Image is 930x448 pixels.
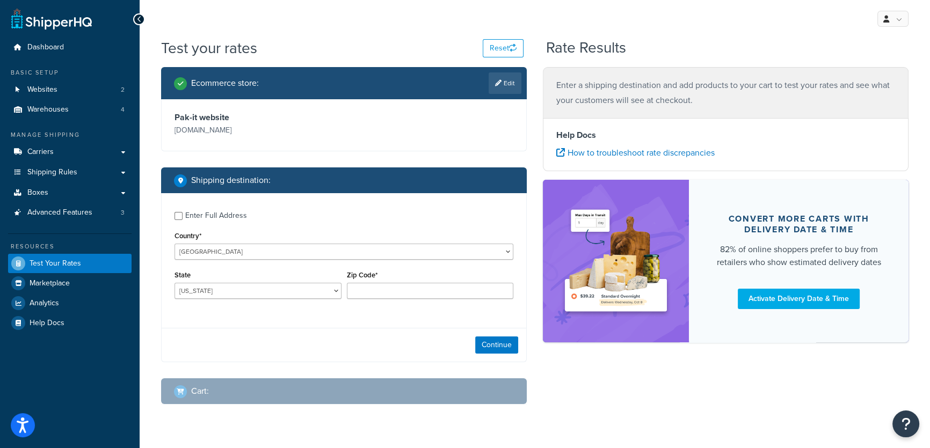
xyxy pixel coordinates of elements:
span: 3 [121,208,125,217]
li: Websites [8,80,132,100]
img: feature-image-ddt-36eae7f7280da8017bfb280eaccd9c446f90b1fe08728e4019434db127062ab4.png [559,196,673,326]
label: Country* [175,232,201,240]
li: Advanced Features [8,203,132,223]
span: 4 [121,105,125,114]
div: Manage Shipping [8,130,132,139]
span: Websites [27,85,57,94]
a: Boxes [8,183,132,203]
h2: Rate Results [546,40,626,56]
a: Carriers [8,142,132,162]
h3: Pak-it website [175,112,342,123]
span: Boxes [27,188,48,197]
span: Marketplace [30,279,70,288]
h4: Help Docs [556,129,895,142]
h1: Test your rates [161,38,257,58]
span: Advanced Features [27,208,92,217]
span: Analytics [30,299,59,308]
h2: Ecommerce store : [191,78,259,88]
label: State [175,271,191,279]
a: Activate Delivery Date & Time [738,289,860,309]
button: Open Resource Center [892,410,919,437]
span: Shipping Rules [27,168,77,177]
div: 82% of online shoppers prefer to buy from retailers who show estimated delivery dates [715,243,883,269]
a: Advanced Features3 [8,203,132,223]
a: Warehouses4 [8,100,132,120]
input: Enter Full Address [175,212,183,220]
button: Continue [475,336,518,354]
div: Convert more carts with delivery date & time [715,214,883,235]
p: Enter a shipping destination and add products to your cart to test your rates and see what your c... [556,78,895,108]
span: Warehouses [27,105,69,114]
span: Help Docs [30,319,64,328]
label: Zip Code* [347,271,377,279]
a: Edit [489,72,521,94]
div: Basic Setup [8,68,132,77]
span: Carriers [27,148,54,157]
span: 2 [121,85,125,94]
button: Reset [483,39,524,57]
a: How to troubleshoot rate discrepancies [556,146,715,159]
a: Dashboard [8,38,132,57]
a: Test Your Rates [8,254,132,273]
p: [DOMAIN_NAME] [175,123,342,138]
a: Shipping Rules [8,163,132,182]
div: Resources [8,242,132,251]
a: Marketplace [8,274,132,293]
div: Enter Full Address [185,208,247,223]
h2: Shipping destination : [191,175,271,185]
a: Help Docs [8,313,132,333]
a: Websites2 [8,80,132,100]
span: Test Your Rates [30,259,81,268]
a: Analytics [8,293,132,313]
h2: Cart : [191,386,209,396]
li: Warehouses [8,100,132,120]
span: Dashboard [27,43,64,52]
